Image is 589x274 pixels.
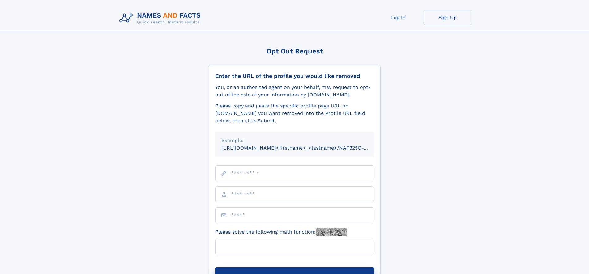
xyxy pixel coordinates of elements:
[209,47,381,55] div: Opt Out Request
[221,137,368,144] div: Example:
[117,10,206,27] img: Logo Names and Facts
[373,10,423,25] a: Log In
[423,10,472,25] a: Sign Up
[215,102,374,124] div: Please copy and paste the specific profile page URL on [DOMAIN_NAME] you want removed into the Pr...
[215,73,374,79] div: Enter the URL of the profile you would like removed
[215,228,347,236] label: Please solve the following math function:
[215,84,374,99] div: You, or an authorized agent on your behalf, may request to opt-out of the sale of your informatio...
[221,145,386,151] small: [URL][DOMAIN_NAME]<firstname>_<lastname>/NAF325G-xxxxxxxx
